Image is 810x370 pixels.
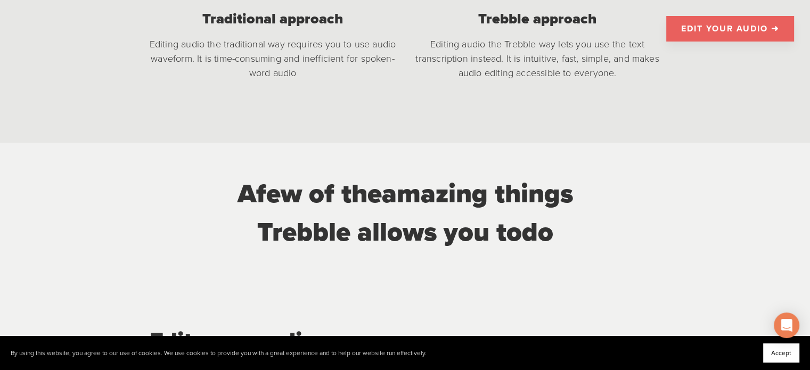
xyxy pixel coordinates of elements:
span: do [521,216,553,248]
p: Editing audio the traditional way requires you to use audio waveform. It is time-consuming and in... [150,37,396,80]
span: Accept [771,349,791,357]
p: By using this website, you agree to our use of cookies. We use cookies to provide you with a grea... [11,349,427,357]
p: Editing audio the Trebble way lets you use the text transcription instead. It is intuitive, fast,... [414,37,661,80]
button: Accept [763,343,799,363]
div: Open Intercom Messenger [774,313,799,338]
div: few of the Trebble allows you to [193,175,616,251]
strong: Trebble approach [478,10,596,28]
strong: Traditional approach [202,10,343,28]
span: A [237,178,256,210]
span: amazing things [381,178,572,210]
a: EDIT YOUR AUDIO ➜ [666,16,794,42]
